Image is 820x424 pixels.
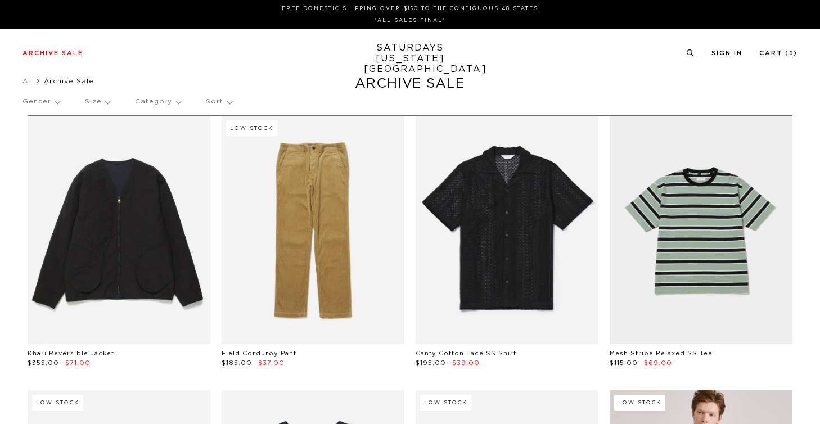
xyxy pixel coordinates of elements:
a: All [22,78,33,84]
span: $37.00 [258,360,285,366]
div: Low Stock [420,395,471,411]
span: $39.00 [452,360,480,366]
span: $115.00 [610,360,638,366]
a: Cart (0) [759,50,798,56]
span: $71.00 [65,360,91,366]
div: Low Stock [226,120,277,136]
span: $185.00 [222,360,252,366]
a: Canty Cotton Lace SS Shirt [416,350,516,357]
small: 0 [789,51,794,56]
p: Sort [206,89,231,115]
p: *ALL SALES FINAL* [27,16,793,25]
a: Field Corduroy Pant [222,350,296,357]
a: SATURDAYS[US_STATE][GEOGRAPHIC_DATA] [364,43,457,75]
span: $195.00 [416,360,446,366]
p: Size [85,89,110,115]
p: Gender [22,89,60,115]
span: $355.00 [28,360,59,366]
a: Khari Reversible Jacket [28,350,114,357]
a: Sign In [711,50,742,56]
div: Low Stock [614,395,665,411]
p: Category [135,89,181,115]
a: Mesh Stripe Relaxed SS Tee [610,350,713,357]
div: Low Stock [32,395,83,411]
a: Archive Sale [22,50,83,56]
p: FREE DOMESTIC SHIPPING OVER $150 TO THE CONTIGUOUS 48 STATES [27,4,793,13]
span: $69.00 [644,360,672,366]
span: Archive Sale [44,78,94,84]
